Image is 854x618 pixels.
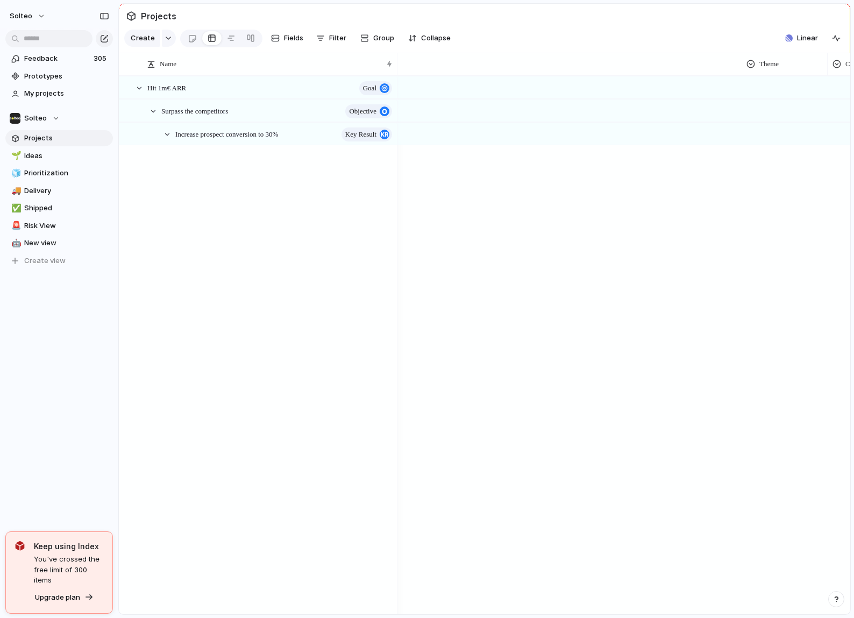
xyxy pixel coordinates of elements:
span: Solteo [24,113,47,124]
a: Prototypes [5,68,113,84]
button: Collapse [404,30,455,47]
span: Fields [284,33,303,44]
div: 🤖 [11,237,19,250]
span: goal [363,81,376,96]
span: Delivery [24,186,109,196]
a: ✅Shipped [5,200,113,216]
span: Group [373,33,394,44]
span: key result [345,127,376,142]
span: Feedback [24,53,90,64]
span: Theme [759,59,779,69]
a: My projects [5,86,113,102]
button: 🧊 [10,168,20,179]
div: 🧊 [11,167,19,180]
button: Create view [5,253,113,269]
button: ✅ [10,203,20,214]
button: 🤖 [10,238,20,248]
a: Feedback305 [5,51,113,67]
span: You've crossed the free limit of 300 items [34,554,104,586]
span: Projects [139,6,179,26]
span: Hit 1m€ ARR [147,81,186,94]
button: objective [345,104,392,118]
span: My projects [24,88,109,99]
button: key result [341,127,392,141]
a: 🚚Delivery [5,183,113,199]
span: solteo [10,11,32,22]
button: 🚚 [10,186,20,196]
a: 🌱Ideas [5,148,113,164]
span: New view [24,238,109,248]
button: Group [355,30,400,47]
span: Surpass the competitors [161,104,228,117]
button: Create [124,30,160,47]
button: solteo [5,8,51,25]
button: Fields [267,30,308,47]
div: 🚚 [11,184,19,197]
span: Shipped [24,203,109,214]
span: Linear [797,33,818,44]
span: Name [160,59,176,69]
a: 🤖New view [5,235,113,251]
button: Solteo [5,110,113,126]
span: Create view [24,255,66,266]
span: 305 [94,53,109,64]
span: Upgrade plan [35,592,80,603]
button: Linear [781,30,822,46]
span: Risk View [24,221,109,231]
button: goal [359,81,392,95]
div: 🚨 [11,219,19,232]
span: Collapse [421,33,451,44]
a: 🚨Risk View [5,218,113,234]
div: ✅ [11,202,19,215]
span: Prototypes [24,71,109,82]
button: Filter [312,30,351,47]
a: Projects [5,130,113,146]
span: Increase prospect conversion to 30% [175,127,278,140]
span: Filter [329,33,346,44]
a: 🧊Prioritization [5,165,113,181]
span: Ideas [24,151,109,161]
span: Projects [24,133,109,144]
button: 🚨 [10,221,20,231]
div: 🌱 [11,150,19,162]
button: Upgrade plan [32,590,97,605]
button: 🌱 [10,151,20,161]
span: Keep using Index [34,541,104,552]
span: Prioritization [24,168,109,179]
span: Create [131,33,155,44]
span: objective [349,104,376,119]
